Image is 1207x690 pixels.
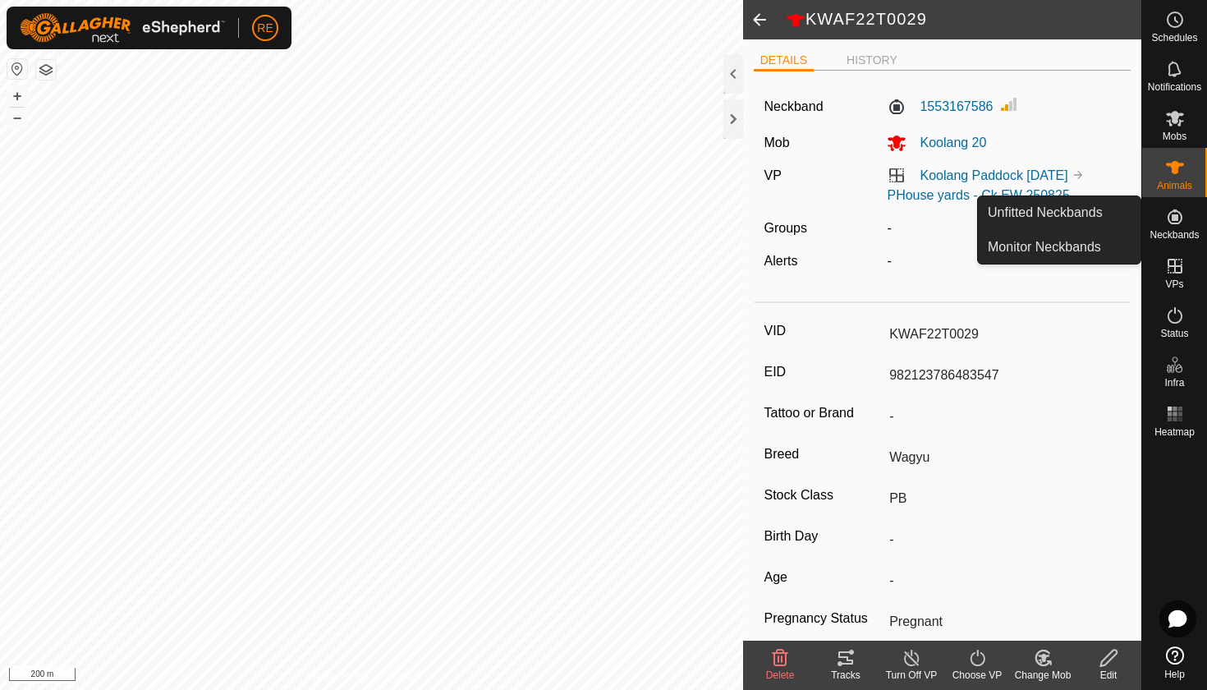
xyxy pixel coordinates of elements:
[1154,427,1195,437] span: Heatmap
[887,97,993,117] label: 1553167586
[880,251,1127,271] div: -
[1165,279,1183,289] span: VPs
[764,608,883,629] label: Pregnancy Status
[764,567,883,588] label: Age
[906,136,986,149] span: Koolang 20
[388,669,436,683] a: Contact Us
[764,444,883,465] label: Breed
[1072,168,1085,182] img: to
[880,218,1127,238] div: -
[978,196,1140,229] a: Unfitted Neckbands
[764,526,883,547] label: Birth Day
[887,188,1069,202] a: PHouse yards - Ck EW 250825
[988,237,1101,257] span: Monitor Neckbands
[1142,640,1207,686] a: Help
[1164,378,1184,388] span: Infra
[1148,82,1201,92] span: Notifications
[306,669,368,683] a: Privacy Policy
[20,13,225,43] img: Gallagher Logo
[257,20,273,37] span: RE
[840,52,904,69] li: HISTORY
[999,94,1019,114] img: Signal strength
[1076,668,1141,683] div: Edit
[1157,181,1192,191] span: Animals
[1150,230,1199,240] span: Neckbands
[764,136,790,149] label: Mob
[764,485,883,506] label: Stock Class
[1160,329,1188,338] span: Status
[766,669,795,681] span: Delete
[1151,33,1197,43] span: Schedules
[36,60,56,80] button: Map Layers
[1164,669,1185,679] span: Help
[7,86,27,106] button: +
[978,231,1140,264] a: Monitor Neckbands
[764,221,807,235] label: Groups
[1010,668,1076,683] div: Change Mob
[944,668,1010,683] div: Choose VP
[879,668,944,683] div: Turn Off VP
[764,320,883,342] label: VID
[764,254,798,268] label: Alerts
[764,168,782,182] label: VP
[920,168,1067,182] a: Koolang Paddock [DATE]
[7,108,27,127] button: –
[764,361,883,383] label: EID
[813,668,879,683] div: Tracks
[1163,131,1186,141] span: Mobs
[764,402,883,424] label: Tattoo or Brand
[754,52,814,71] li: DETAILS
[764,97,824,117] label: Neckband
[7,59,27,79] button: Reset Map
[786,9,1141,30] h2: KWAF22T0029
[988,203,1103,223] span: Unfitted Neckbands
